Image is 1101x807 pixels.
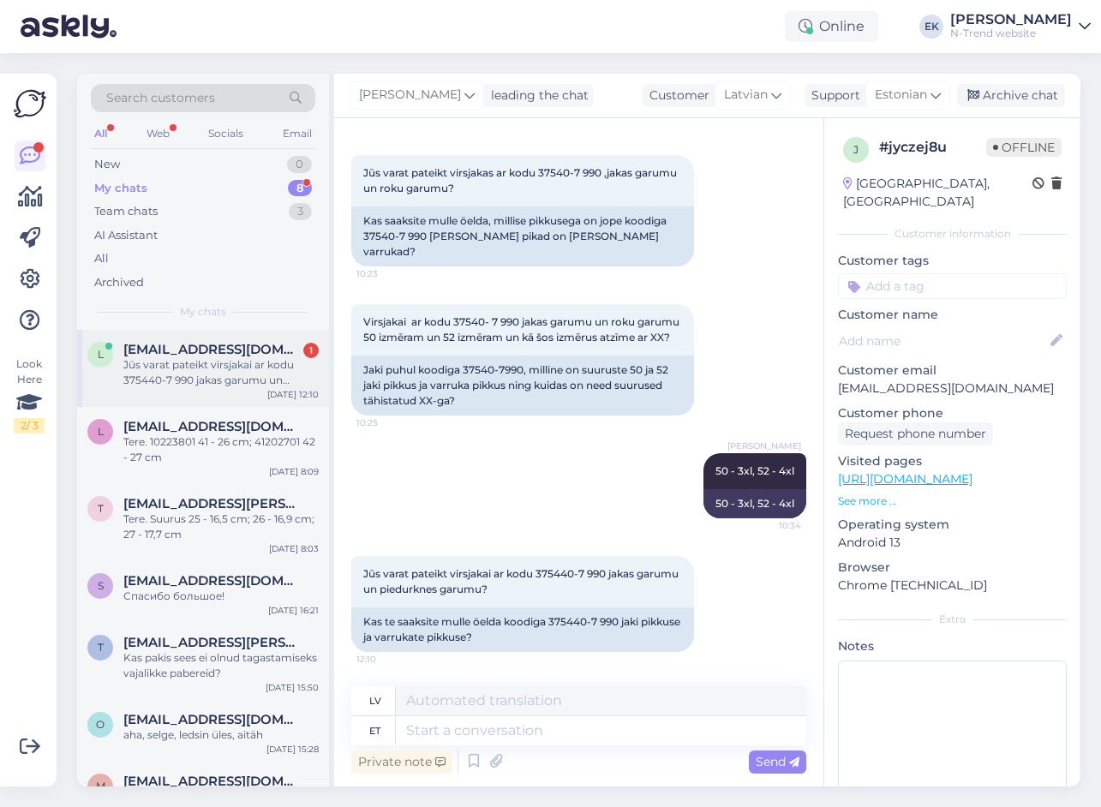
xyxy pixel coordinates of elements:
div: Look Here [14,356,45,433]
div: Extra [838,612,1067,627]
div: Kas saaksite mulle öelda, millise pikkusega on jope koodiga 37540-7 990 [PERSON_NAME] pikad on [P... [351,206,694,266]
div: AI Assistant [94,227,158,244]
span: mnemvalts@gmail.com [123,774,302,789]
div: [DATE] 12:10 [267,388,319,401]
div: leading the chat [484,87,589,105]
div: 50 - 3xl, 52 - 4xl [703,489,806,518]
span: loreta66@inbox.lv [123,419,302,434]
span: t [98,502,104,515]
div: Jaki puhul koodiga 37540-7990, milline on suuruste 50 ja 52 jaki pikkus ja varruka pikkus ning ku... [351,356,694,415]
div: Tere. 10223801 41 - 26 cm; 41202701 42 - 27 cm [123,434,319,465]
p: Android 13 [838,534,1067,552]
div: Private note [351,750,452,774]
div: New [94,156,120,173]
span: t [98,641,104,654]
div: EK [919,15,943,39]
span: 10:25 [356,416,421,429]
div: Online [785,11,878,42]
img: Askly Logo [14,87,46,120]
span: s [98,579,104,592]
div: 8 [288,180,312,197]
span: j [853,143,859,156]
span: My chats [180,304,226,320]
span: l [98,348,104,361]
span: Search customers [106,89,215,107]
span: Latvian [724,86,768,105]
p: Notes [838,637,1067,655]
a: [URL][DOMAIN_NAME] [838,471,972,487]
span: Send [756,754,799,769]
span: m [96,780,105,792]
span: svetasi@ukr.net [123,573,302,589]
p: Customer tags [838,252,1067,270]
div: Request phone number [838,422,993,445]
div: [GEOGRAPHIC_DATA], [GEOGRAPHIC_DATA] [843,175,1032,211]
div: My chats [94,180,147,197]
input: Add a tag [838,273,1067,299]
div: 3 [289,203,312,220]
div: Jūs varat pateikt virsjakai ar kodu 375440-7 990 jakas garumu un piedurknes garumu? [123,357,319,388]
div: [DATE] 16:21 [268,604,319,617]
p: Customer phone [838,404,1067,422]
p: Chrome [TECHNICAL_ID] [838,577,1067,595]
div: aha, selge, ledsin üles, aitäh [123,727,319,743]
div: [PERSON_NAME] [950,13,1072,27]
p: Visited pages [838,452,1067,470]
div: et [369,716,380,745]
p: See more ... [838,493,1067,509]
span: Offline [986,138,1062,157]
div: N-Trend website [950,27,1072,40]
div: Archive chat [957,84,1065,107]
span: Virsjakai ar kodu 37540- 7 990 jakas garumu un roku garumu 50 izmēram un 52 izmēram un kā šos izm... [363,315,682,344]
span: loreta66@inbox.lv [123,342,302,357]
span: 10:23 [356,267,421,280]
p: Operating system [838,516,1067,534]
div: Спасибо большое! [123,589,319,604]
span: [PERSON_NAME] [359,86,461,105]
p: Customer name [838,306,1067,324]
div: 2 / 3 [14,418,45,433]
span: l [98,425,104,438]
div: All [94,250,109,267]
span: o [96,718,105,731]
span: 12:10 [356,653,421,666]
span: Jūs varat pateikt virsjakas ar kodu 37540-7 990 ,jakas garumu un roku garumu? [363,166,679,194]
span: [PERSON_NAME] [727,439,801,452]
div: Team chats [94,203,158,220]
div: Web [143,123,173,145]
div: Kas te saaksite mulle öelda koodiga 375440-7 990 jaki pikkuse ja varrukate pikkuse? [351,607,694,652]
div: Support [805,87,860,105]
span: triin.reisberg@outlook.com [123,496,302,511]
div: [DATE] 8:09 [269,465,319,478]
div: # jyczej8u [879,137,986,158]
div: [DATE] 15:50 [266,681,319,694]
p: Browser [838,559,1067,577]
div: Kas pakis sees ei olnud tagastamiseks vajalikke pabereid? [123,650,319,681]
span: 10:34 [737,519,801,532]
div: Customer information [838,226,1067,242]
div: Tere. Suurus 25 - 16,5 cm; 26 - 16,9 cm; 27 - 17,7 cm [123,511,319,542]
p: [EMAIL_ADDRESS][DOMAIN_NAME] [838,380,1067,398]
div: Socials [205,123,247,145]
a: [PERSON_NAME]N-Trend website [950,13,1091,40]
span: oksana.sarapuu@gmail.com [123,712,302,727]
input: Add name [839,332,1047,350]
p: Customer email [838,362,1067,380]
div: 1 [303,343,319,358]
div: Archived [94,274,144,291]
span: Estonian [875,86,927,105]
div: 0 [287,156,312,173]
span: 50 - 3xl, 52 - 4xl [715,464,794,477]
div: [DATE] 15:28 [266,743,319,756]
span: tiina.vilk@mail.ee [123,635,302,650]
div: Email [279,123,315,145]
div: Customer [643,87,709,105]
span: Jūs varat pateikt virsjakai ar kodu 375440-7 990 jakas garumu un piedurknes garumu? [363,567,681,595]
div: [DATE] 8:03 [269,542,319,555]
div: All [91,123,111,145]
div: lv [369,686,381,715]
